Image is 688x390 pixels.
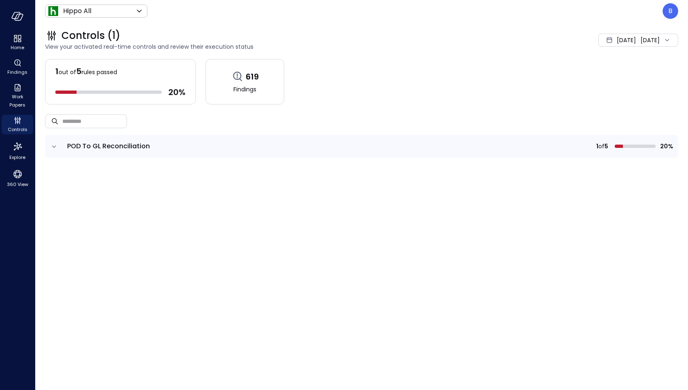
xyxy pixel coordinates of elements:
[61,29,120,42] span: Controls (1)
[81,68,117,76] span: rules passed
[596,142,598,151] span: 1
[9,153,25,161] span: Explore
[67,141,150,151] span: POD To GL Reconciliation
[45,42,478,51] span: View your activated real-time controls and review their execution status
[2,57,33,77] div: Findings
[2,33,33,52] div: Home
[55,66,59,77] span: 1
[2,115,33,134] div: Controls
[8,125,27,134] span: Controls
[11,43,24,52] span: Home
[48,6,58,16] img: Icon
[598,142,604,151] span: of
[659,142,673,151] span: 20%
[2,139,33,162] div: Explore
[617,36,636,45] span: [DATE]
[76,66,81,77] span: 5
[7,68,27,76] span: Findings
[168,87,186,97] span: 20 %
[59,68,76,76] span: out of
[233,85,256,94] span: Findings
[206,59,284,104] a: 619Findings
[2,82,33,110] div: Work Papers
[2,167,33,189] div: 360 View
[668,6,672,16] p: B
[246,71,259,82] span: 619
[5,93,30,109] span: Work Papers
[50,143,58,151] button: expand row
[7,180,28,188] span: 360 View
[63,6,91,16] p: Hippo All
[604,142,608,151] span: 5
[663,3,678,19] div: Boaz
